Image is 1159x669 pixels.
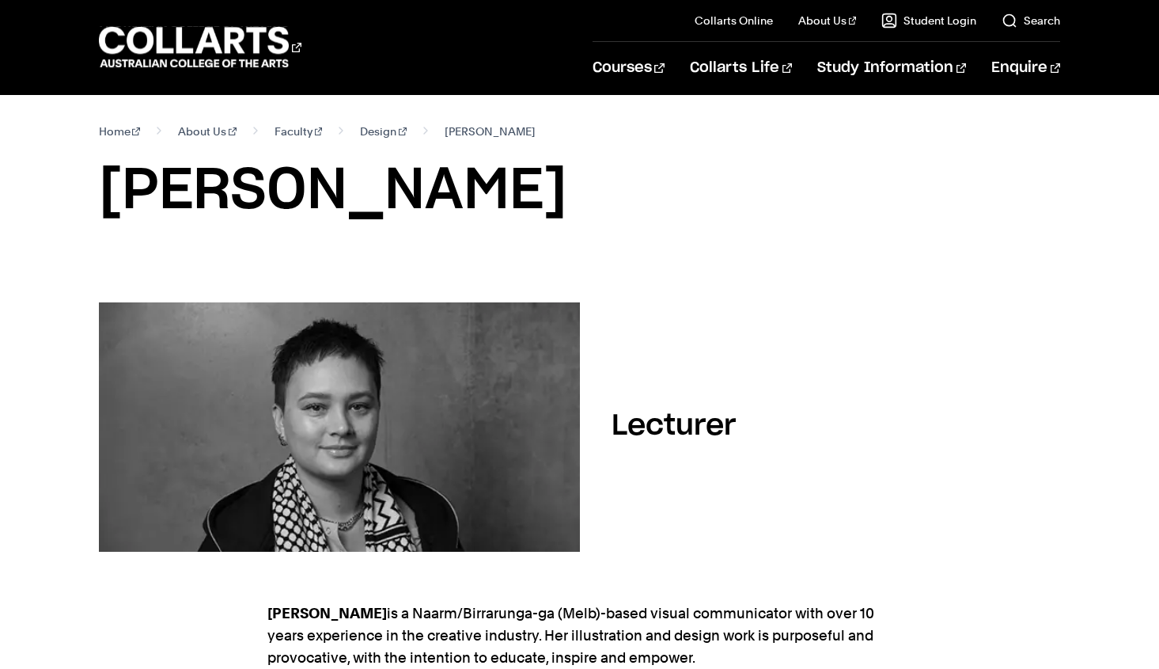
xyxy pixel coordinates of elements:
a: Home [99,120,141,143]
a: Search [1002,13,1060,29]
span: [PERSON_NAME] [445,120,536,143]
a: About Us [178,120,237,143]
div: Go to homepage [99,25,301,70]
a: Collarts Online [695,13,773,29]
a: Student Login [881,13,976,29]
h2: Lecturer [612,412,736,440]
h1: [PERSON_NAME] [99,155,1061,226]
a: About Us [798,13,857,29]
a: Design [360,120,407,143]
strong: [PERSON_NAME] [267,605,387,621]
a: Enquire [991,42,1060,94]
a: Study Information [817,42,966,94]
a: Courses [593,42,665,94]
a: Collarts Life [690,42,792,94]
p: is a Naarm/Birrarunga-ga (Melb)-based visual communicator with over 10 years experience in the cr... [267,602,892,669]
a: Faculty [275,120,323,143]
